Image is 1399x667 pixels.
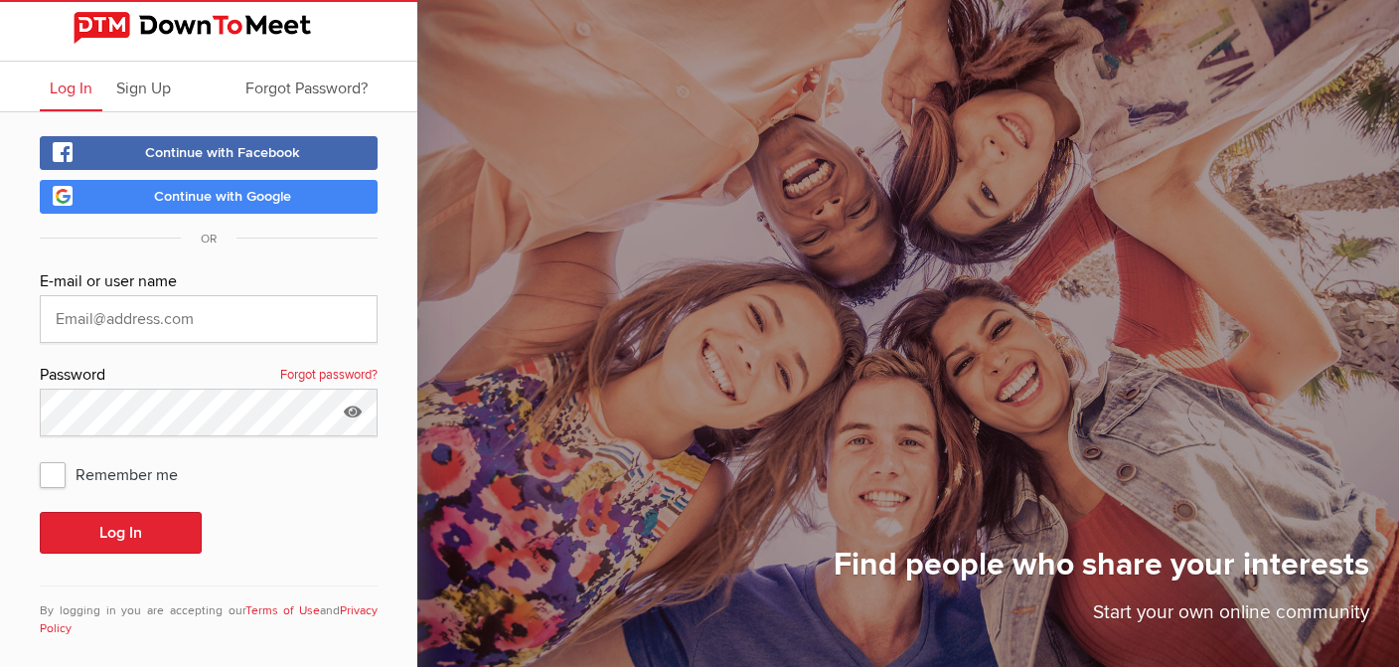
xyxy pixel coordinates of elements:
[245,603,321,618] a: Terms of Use
[50,79,92,98] span: Log In
[40,585,378,638] div: By logging in you are accepting our and
[245,79,368,98] span: Forgot Password?
[40,62,102,111] a: Log In
[40,295,378,343] input: Email@address.com
[145,144,300,161] span: Continue with Facebook
[40,456,198,492] span: Remember me
[280,363,378,389] a: Forgot password?
[40,136,378,170] a: Continue with Facebook
[154,188,291,205] span: Continue with Google
[40,269,378,295] div: E-mail or user name
[834,545,1369,598] h1: Find people who share your interests
[74,12,344,44] img: DownToMeet
[40,180,378,214] a: Continue with Google
[181,232,236,247] span: OR
[834,598,1369,637] p: Start your own online community
[106,62,181,111] a: Sign Up
[116,79,171,98] span: Sign Up
[40,512,202,554] button: Log In
[235,62,378,111] a: Forgot Password?
[40,363,378,389] div: Password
